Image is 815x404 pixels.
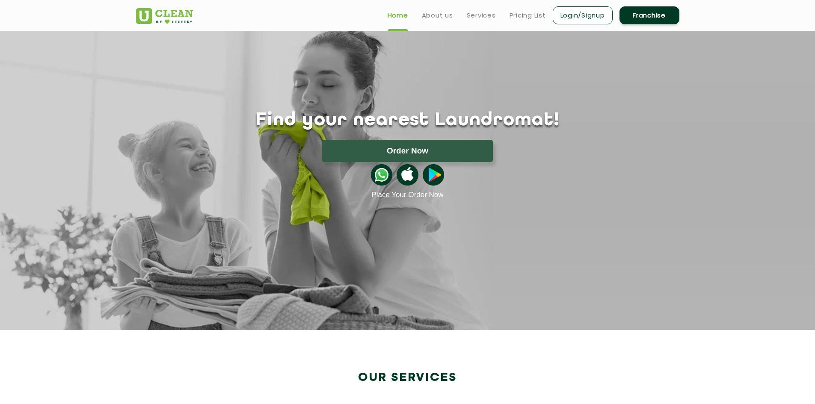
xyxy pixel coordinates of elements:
a: Pricing List [510,10,546,21]
a: Services [467,10,496,21]
a: Home [388,10,408,21]
a: About us [422,10,453,21]
img: UClean Laundry and Dry Cleaning [136,8,193,24]
a: Login/Signup [553,6,613,24]
h1: Find your nearest Laundromat! [130,110,686,131]
a: Franchise [619,6,679,24]
a: Place Your Order Now [371,191,443,199]
img: apple-icon.png [397,164,418,186]
img: playstoreicon.png [423,164,444,186]
h2: Our Services [136,371,679,385]
button: Order Now [322,140,493,162]
img: whatsappicon.png [371,164,392,186]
